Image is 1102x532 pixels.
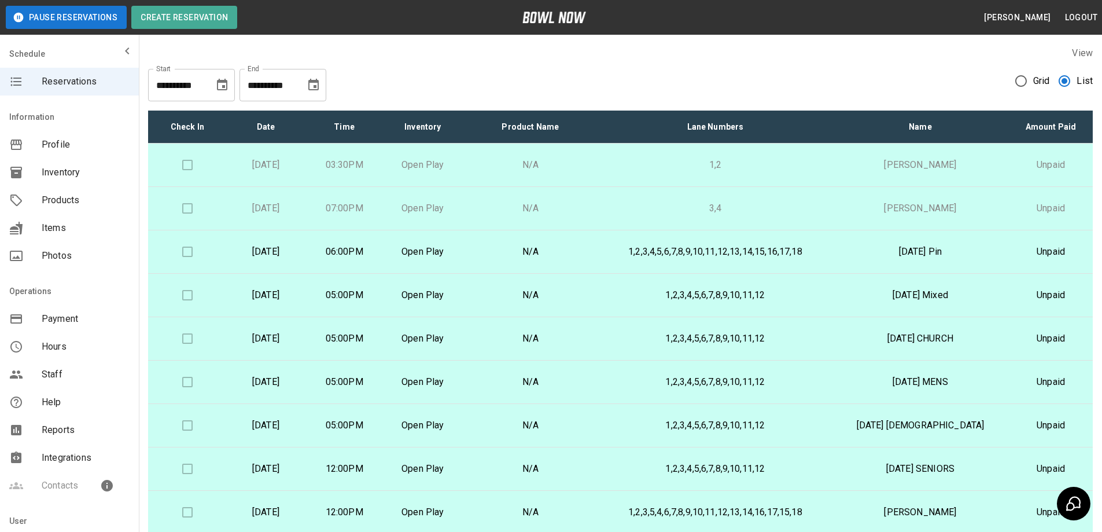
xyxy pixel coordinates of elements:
p: [DATE] [236,505,296,519]
p: N/A [471,505,589,519]
p: Open Play [393,505,453,519]
button: Choose date, selected date is Aug 9, 2025 [211,74,234,97]
span: Help [42,395,130,409]
span: Grid [1033,74,1050,88]
p: 12:00PM [314,462,374,476]
p: 1,2,3,5,4,6,7,8,9,10,11,12,13,14,16,17,15,18 [608,505,823,519]
p: 06:00PM [314,245,374,259]
p: 1,2,3,4,5,6,7,8,9,10,11,12,13,14,15,16,17,18 [608,245,823,259]
th: Date [227,111,305,144]
p: [DATE] CHURCH [841,332,1000,346]
p: Open Play [393,419,453,432]
p: Unpaid [1018,332,1083,346]
th: Time [305,111,384,144]
p: 05:00PM [314,288,374,302]
span: Payment [42,312,130,326]
p: [DATE] [236,288,296,302]
th: Amount Paid [1009,111,1093,144]
p: Unpaid [1018,288,1083,302]
p: Unpaid [1018,505,1083,519]
button: Pause Reservations [6,6,127,29]
span: Reports [42,423,130,437]
p: Open Play [393,158,453,172]
p: 07:00PM [314,201,374,215]
p: N/A [471,158,589,172]
p: [PERSON_NAME] [841,158,1000,172]
p: N/A [471,245,589,259]
button: Choose date, selected date is Sep 9, 2025 [302,74,325,97]
p: Unpaid [1018,462,1083,476]
p: [DATE] Pin [841,245,1000,259]
p: Open Play [393,332,453,346]
p: [DATE] [236,332,296,346]
p: [DATE] [236,419,296,432]
p: 03:30PM [314,158,374,172]
th: Name [832,111,1009,144]
p: [DATE] [236,245,296,259]
span: Staff [42,368,130,381]
p: Unpaid [1018,375,1083,389]
p: Open Play [393,462,453,476]
th: Check In [148,111,227,144]
th: Inventory [384,111,462,144]
p: N/A [471,462,589,476]
span: Hours [42,340,130,354]
p: [PERSON_NAME] [841,505,1000,519]
p: N/A [471,288,589,302]
p: [PERSON_NAME] [841,201,1000,215]
p: 1,2,3,4,5,6,7,8,9,10,11,12 [608,419,823,432]
p: N/A [471,201,589,215]
p: [DATE] [DEMOGRAPHIC_DATA] [841,419,1000,432]
th: Product Name [462,111,599,144]
span: Reservations [42,75,130,89]
p: Unpaid [1018,245,1083,259]
p: [DATE] [236,375,296,389]
button: [PERSON_NAME] [979,7,1055,28]
p: Open Play [393,245,453,259]
p: N/A [471,332,589,346]
button: Create Reservation [131,6,237,29]
p: N/A [471,419,589,432]
span: Integrations [42,451,130,465]
p: 05:00PM [314,332,374,346]
p: 1,2,3,4,5,6,7,8,9,10,11,12 [608,288,823,302]
p: 1,2,3,4,5,6,7,8,9,10,11,12 [608,332,823,346]
p: Open Play [393,375,453,389]
img: logo [522,12,586,23]
p: 1,2 [608,158,823,172]
p: 05:00PM [314,419,374,432]
p: 05:00PM [314,375,374,389]
p: [DATE] Mixed [841,288,1000,302]
label: View [1072,47,1093,58]
p: 12:00PM [314,505,374,519]
p: 1,2,3,4,5,6,7,8,9,10,11,12 [608,375,823,389]
span: Profile [42,138,130,152]
p: N/A [471,375,589,389]
p: Unpaid [1018,158,1083,172]
p: 1,2,3,4,5,6,7,8,9,10,11,12 [608,462,823,476]
p: [DATE] SENIORS [841,462,1000,476]
span: Inventory [42,166,130,179]
span: List [1077,74,1093,88]
p: Open Play [393,288,453,302]
span: Products [42,193,130,207]
span: Items [42,221,130,235]
p: [DATE] [236,201,296,215]
p: [DATE] MENS [841,375,1000,389]
p: 3,4 [608,201,823,215]
p: Unpaid [1018,419,1083,432]
p: [DATE] [236,462,296,476]
p: Unpaid [1018,201,1083,215]
p: [DATE] [236,158,296,172]
th: Lane Numbers [599,111,832,144]
p: Open Play [393,201,453,215]
span: Photos [42,249,130,263]
button: Logout [1060,7,1102,28]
